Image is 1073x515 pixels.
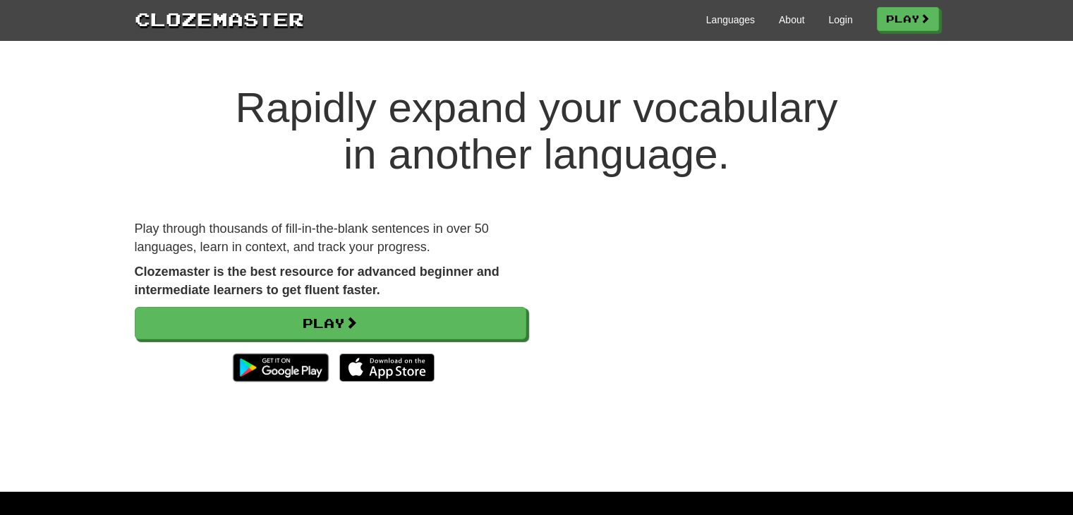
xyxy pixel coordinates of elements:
img: Get it on Google Play [226,346,335,389]
a: Play [135,307,526,339]
a: Languages [706,13,755,27]
a: Clozemaster [135,6,304,32]
p: Play through thousands of fill-in-the-blank sentences in over 50 languages, learn in context, and... [135,220,526,256]
img: Download_on_the_App_Store_Badge_US-UK_135x40-25178aeef6eb6b83b96f5f2d004eda3bffbb37122de64afbaef7... [339,353,435,382]
a: About [779,13,805,27]
a: Play [877,7,939,31]
a: Login [828,13,852,27]
strong: Clozemaster is the best resource for advanced beginner and intermediate learners to get fluent fa... [135,265,499,297]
